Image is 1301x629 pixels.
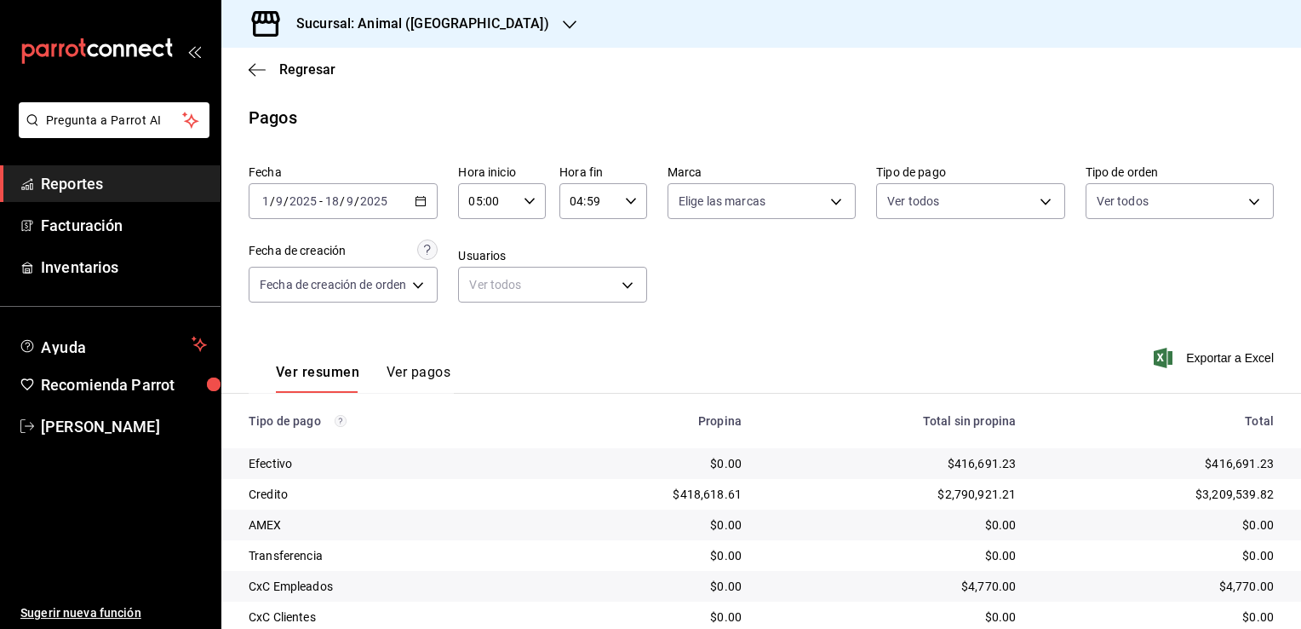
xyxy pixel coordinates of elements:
[769,486,1016,503] div: $2,790,921.21
[551,547,742,564] div: $0.00
[270,194,275,208] span: /
[346,194,354,208] input: --
[458,267,646,303] div: Ver todos
[41,334,185,355] span: Ayuda
[551,486,742,503] div: $418,618.61
[551,609,742,626] div: $0.00
[19,102,209,138] button: Pregunta a Parrot AI
[284,194,289,208] span: /
[41,214,207,237] span: Facturación
[319,194,323,208] span: -
[249,455,524,472] div: Efectivo
[249,486,524,503] div: Credito
[769,609,1016,626] div: $0.00
[551,516,742,534] div: $0.00
[769,578,1016,595] div: $4,770.00
[249,105,297,130] div: Pagos
[276,364,359,393] button: Ver resumen
[335,415,347,427] svg: Los pagos realizados con Pay y otras terminales son montos brutos.
[41,373,207,396] span: Recomienda Parrot
[12,124,209,141] a: Pregunta a Parrot AI
[249,609,524,626] div: CxC Clientes
[551,578,742,595] div: $0.00
[354,194,359,208] span: /
[249,61,335,78] button: Regresar
[324,194,340,208] input: --
[1043,486,1274,503] div: $3,209,539.82
[249,578,524,595] div: CxC Empleados
[279,61,335,78] span: Regresar
[458,166,546,178] label: Hora inicio
[1043,578,1274,595] div: $4,770.00
[679,193,765,210] span: Elige las marcas
[559,166,647,178] label: Hora fin
[340,194,345,208] span: /
[1086,166,1274,178] label: Tipo de orden
[1097,193,1149,210] span: Ver todos
[283,14,549,34] h3: Sucursal: Animal ([GEOGRAPHIC_DATA])
[359,194,388,208] input: ----
[668,166,856,178] label: Marca
[769,547,1016,564] div: $0.00
[187,44,201,58] button: open_drawer_menu
[1157,348,1274,368] button: Exportar a Excel
[1043,455,1274,472] div: $416,691.23
[887,193,939,210] span: Ver todos
[387,364,450,393] button: Ver pagos
[249,242,346,260] div: Fecha de creación
[41,256,207,279] span: Inventarios
[769,516,1016,534] div: $0.00
[1043,547,1274,564] div: $0.00
[261,194,270,208] input: --
[249,516,524,534] div: AMEX
[276,364,450,393] div: navigation tabs
[46,112,183,130] span: Pregunta a Parrot AI
[20,604,207,622] span: Sugerir nueva función
[458,250,646,262] label: Usuarios
[769,455,1016,472] div: $416,691.23
[249,547,524,564] div: Transferencia
[1043,414,1274,428] div: Total
[1043,516,1274,534] div: $0.00
[1043,609,1274,626] div: $0.00
[289,194,318,208] input: ----
[876,166,1064,178] label: Tipo de pago
[275,194,284,208] input: --
[41,172,207,195] span: Reportes
[551,455,742,472] div: $0.00
[260,276,406,293] span: Fecha de creación de orden
[41,415,207,438] span: [PERSON_NAME]
[769,414,1016,428] div: Total sin propina
[249,166,438,178] label: Fecha
[551,414,742,428] div: Propina
[249,414,524,428] div: Tipo de pago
